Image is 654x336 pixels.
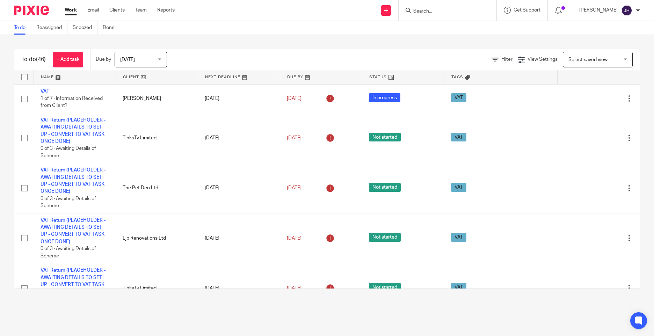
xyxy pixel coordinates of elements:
[41,96,103,108] span: 1 of 7 · Information Received from Client?
[41,246,96,258] span: 0 of 3 · Awaiting Details of Scheme
[198,263,280,313] td: [DATE]
[369,133,401,141] span: Not started
[568,57,608,62] span: Select saved view
[579,7,618,14] p: [PERSON_NAME]
[135,7,147,14] a: Team
[41,196,96,209] span: 0 of 3 · Awaiting Details of Scheme
[41,218,106,244] a: VAT Return (PLACEHOLDER - AWAITING DETAILS TO SET UP - CONVERT TO VAT TASK ONCE DONE)
[369,233,401,242] span: Not started
[501,57,513,62] span: Filter
[451,75,463,79] span: Tags
[528,57,558,62] span: View Settings
[369,283,401,292] span: Not started
[451,133,466,141] span: VAT
[120,57,135,62] span: [DATE]
[369,93,400,102] span: In progress
[41,268,106,294] a: VAT Return (PLACEHOLDER - AWAITING DETAILS TO SET UP - CONVERT TO VAT TASK ONCE DONE)
[14,21,31,35] a: To do
[116,113,198,163] td: TinksTv Limited
[53,52,83,67] a: + Add task
[41,146,96,158] span: 0 of 3 · Awaiting Details of Scheme
[198,84,280,113] td: [DATE]
[287,236,301,241] span: [DATE]
[109,7,125,14] a: Clients
[41,168,106,194] a: VAT Return (PLACEHOLDER - AWAITING DETAILS TO SET UP - CONVERT TO VAT TASK ONCE DONE)
[287,286,301,291] span: [DATE]
[451,233,466,242] span: VAT
[41,89,49,94] a: VAT
[116,263,198,313] td: TinksTv Limited
[41,118,106,144] a: VAT Return (PLACEHOLDER - AWAITING DETAILS TO SET UP - CONVERT TO VAT TASK ONCE DONE)
[198,213,280,263] td: [DATE]
[116,84,198,113] td: [PERSON_NAME]
[116,163,198,213] td: The Pet Den Ltd
[413,8,475,15] input: Search
[287,185,301,190] span: [DATE]
[198,113,280,163] td: [DATE]
[116,213,198,263] td: Ljb Renovations Ltd
[21,56,46,63] h1: To do
[451,283,466,292] span: VAT
[369,183,401,192] span: Not started
[87,7,99,14] a: Email
[36,57,46,62] span: (46)
[451,93,466,102] span: VAT
[287,136,301,140] span: [DATE]
[96,56,111,63] p: Due by
[157,7,175,14] a: Reports
[621,5,632,16] img: svg%3E
[73,21,97,35] a: Snoozed
[36,21,67,35] a: Reassigned
[198,163,280,213] td: [DATE]
[103,21,120,35] a: Done
[451,183,466,192] span: VAT
[14,6,49,15] img: Pixie
[65,7,77,14] a: Work
[514,8,540,13] span: Get Support
[287,96,301,101] span: [DATE]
